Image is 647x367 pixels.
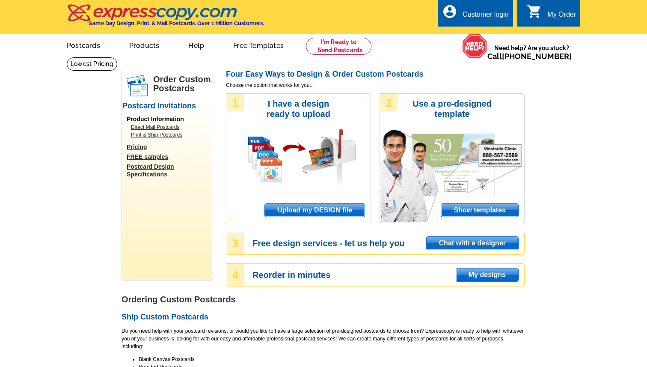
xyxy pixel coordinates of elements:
[527,9,576,20] a: shopping_cart My Order
[122,327,525,350] p: Do you need help with your postcard revisions, or would you like to have a large selection of pre...
[227,233,244,254] div: 3
[127,75,148,96] img: postcards.png
[456,269,518,281] span: My designs
[408,98,496,119] h3: Use a pre-designed template
[426,236,519,250] a: Chat with a designer
[527,4,542,19] i: shopping_cart
[487,44,576,61] span: Need help? Are you stuck?
[127,163,212,178] a: Postcard Design Specifications
[226,70,525,79] h2: Four Easy Ways to Design & Order Custom Postcards
[53,35,114,55] a: Postcards
[89,20,264,27] h4: Same Day Design, Print, & Mail Postcards. Over 1 Million Customers.
[139,355,525,363] li: Blank Canvas Postcards
[116,35,173,55] a: Products
[127,116,184,122] span: Product Information
[153,75,212,93] h1: Order Custom Postcards
[252,239,524,247] h3: Free design services - let us help you
[252,271,524,279] h3: Reorder in minutes
[127,143,212,151] a: Pricing
[175,35,218,55] a: Help
[220,35,297,55] a: Free Templates
[456,268,519,282] a: My designs
[442,9,509,20] a: account_circle Customer login
[487,52,572,61] span: Call
[462,34,487,59] img: help
[127,153,212,161] a: FREE samples
[67,10,264,27] a: Same Day Design, Print, & Mail Postcards. Over 1 Million Customers.
[265,204,365,217] span: Upload my DESIGN file
[427,237,518,250] span: Chat with a designer
[502,52,572,61] a: [PHONE_NUMBER]
[122,313,525,322] h2: Ship Custom Postcards
[264,203,365,217] a: Upload my DESIGN file
[441,203,519,217] a: Show templates
[131,123,208,131] a: Direct Mail Postcards
[227,94,244,111] div: 1
[255,98,342,119] h3: I have a design ready to upload
[441,204,518,217] span: Show templates
[380,94,398,111] div: 2
[122,101,212,111] h2: Postcard Invitations
[226,81,525,89] span: Choose the option that works for you...
[227,264,244,286] div: 4
[442,4,457,19] i: account_circle
[122,295,236,304] strong: Ordering Custom Postcards
[131,131,208,139] a: Print & Ship Postcards
[547,11,576,23] div: My Order
[463,11,509,23] div: Customer login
